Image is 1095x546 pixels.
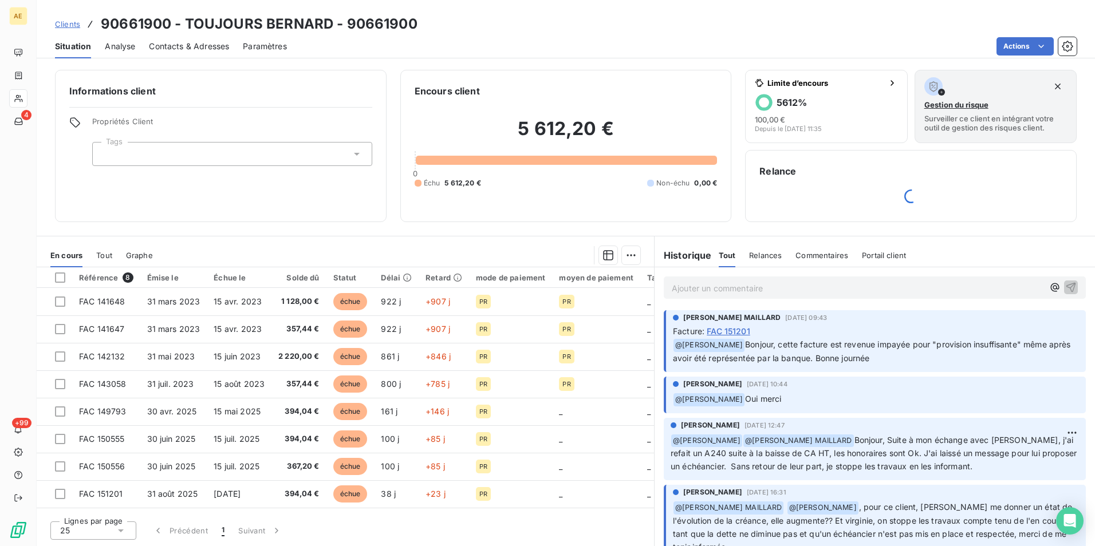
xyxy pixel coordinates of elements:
[381,296,401,306] span: 922 j
[424,178,440,188] span: Échu
[147,406,197,416] span: 30 avr. 2025
[278,296,320,307] span: 1 128,00 €
[278,488,320,500] span: 394,04 €
[559,406,562,416] span: _
[381,324,401,334] span: 922 j
[755,125,822,132] span: Depuis le [DATE] 11:35
[278,433,320,445] span: 394,04 €
[479,436,487,442] span: PR
[559,461,562,471] span: _
[479,381,487,387] span: PR
[426,489,446,498] span: +23 j
[683,379,742,389] span: [PERSON_NAME]
[79,296,125,306] span: FAC 141648
[415,117,718,152] h2: 5 612,20 €
[69,84,372,98] h6: Informations client
[60,525,70,536] span: 25
[333,403,368,420] span: échue
[79,406,127,416] span: FAC 149793
[562,353,570,360] span: PR
[562,381,570,387] span: PR
[749,251,782,260] span: Relances
[79,324,125,334] span: FAC 141647
[767,78,883,88] span: Limite d’encours
[915,70,1077,143] button: Gestion du risqueSurveiller ce client en intégrant votre outil de gestion des risques client.
[55,19,80,29] span: Clients
[673,339,745,352] span: @ [PERSON_NAME]
[9,521,27,539] img: Logo LeanPay
[647,351,651,361] span: _
[278,378,320,390] span: 357,44 €
[50,251,82,260] span: En cours
[102,149,111,159] input: Ajouter une valeur
[381,273,412,282] div: Délai
[147,273,200,282] div: Émise le
[426,379,450,389] span: +785 j
[147,434,196,444] span: 30 juin 2025
[415,84,480,98] h6: Encours client
[479,463,487,470] span: PR
[559,434,562,444] span: _
[996,37,1054,56] button: Actions
[147,379,194,389] span: 31 juil. 2023
[215,519,231,543] button: 1
[673,393,745,406] span: @ [PERSON_NAME]
[755,115,785,124] span: 100,00 €
[278,323,320,335] span: 357,44 €
[278,406,320,417] span: 394,04 €
[79,489,123,498] span: FAC 151201
[101,14,417,34] h3: 90661900 - TOUJOURS BERNARD - 90661900
[381,351,399,361] span: 861 j
[924,114,1067,132] span: Surveiller ce client en intégrant votre outil de gestion des risques client.
[21,110,31,120] span: 4
[673,325,704,337] span: Facture :
[647,379,651,389] span: _
[671,434,742,448] span: @ [PERSON_NAME]
[647,406,651,416] span: _
[333,321,368,338] span: échue
[562,326,570,333] span: PR
[924,100,988,109] span: Gestion du risque
[479,490,487,497] span: PR
[647,273,706,282] div: Tag relance
[214,489,241,498] span: [DATE]
[147,461,196,471] span: 30 juin 2025
[683,312,781,323] span: [PERSON_NAME] MAILLARD
[747,489,786,496] span: [DATE] 16:31
[243,41,287,52] span: Paramètres
[743,434,853,448] span: @ [PERSON_NAME] MAILLARD
[214,434,259,444] span: 15 juil. 2025
[214,406,261,416] span: 15 mai 2025
[79,434,125,444] span: FAC 150555
[785,314,827,321] span: [DATE] 09:43
[745,422,785,429] span: [DATE] 12:47
[381,379,401,389] span: 800 j
[231,519,289,543] button: Suivant
[278,351,320,362] span: 2 220,00 €
[123,272,133,283] span: 8
[79,351,125,361] span: FAC 142132
[333,375,368,393] span: échue
[147,351,195,361] span: 31 mai 2023
[278,273,320,282] div: Solde dû
[707,325,750,337] span: FAC 151201
[719,251,736,260] span: Tout
[647,489,651,498] span: _
[694,178,717,188] span: 0,00 €
[426,406,449,416] span: +146 j
[681,420,740,430] span: [PERSON_NAME]
[745,70,907,143] button: Limite d’encours5612%100,00 €Depuis le [DATE] 11:35
[214,461,259,471] span: 15 juil. 2025
[381,406,397,416] span: 161 j
[413,169,417,178] span: 0
[145,519,215,543] button: Précédent
[333,348,368,365] span: échue
[559,273,633,282] div: moyen de paiement
[747,381,787,387] span: [DATE] 10:44
[683,487,742,497] span: [PERSON_NAME]
[479,353,487,360] span: PR
[92,117,372,133] span: Propriétés Client
[647,434,651,444] span: _
[278,461,320,472] span: 367,20 €
[55,41,91,52] span: Situation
